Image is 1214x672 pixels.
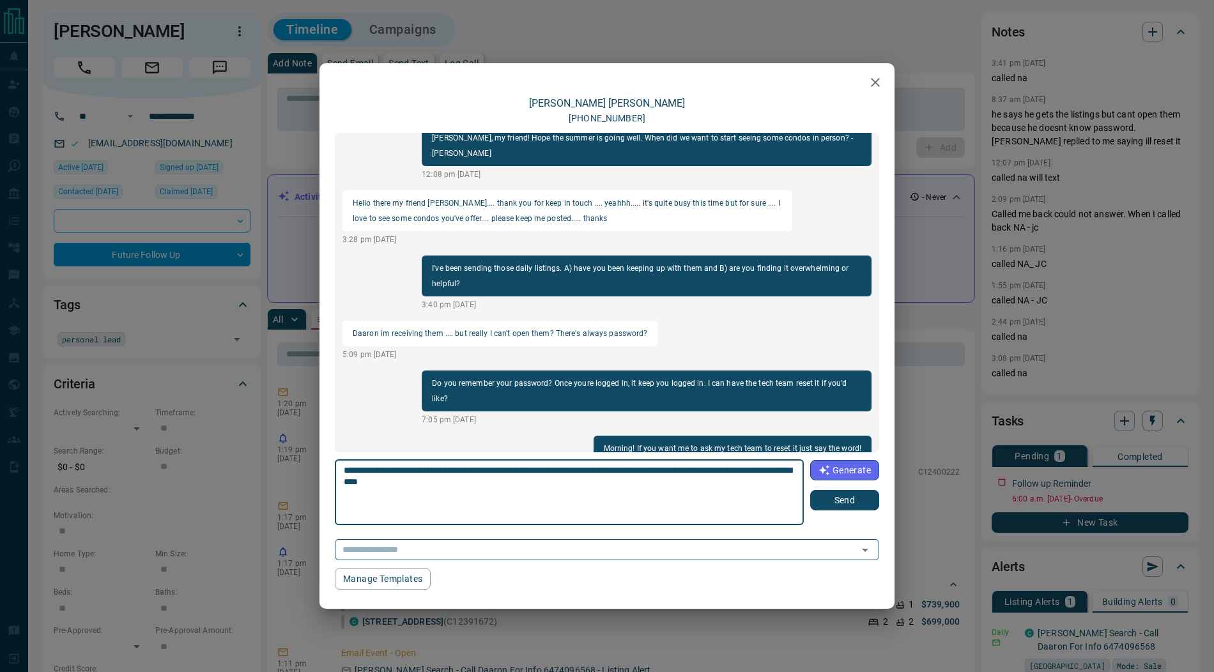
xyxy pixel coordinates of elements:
[353,326,647,341] p: Daaron im receiving them .... but really I can't open them? There's always password?
[422,299,872,310] p: 3:40 pm [DATE]
[432,261,861,291] p: I've been sending those daily listings. A) have you been keeping up with them and B) are you find...
[810,460,879,480] button: Generate
[569,112,645,125] p: [PHONE_NUMBER]
[342,234,792,245] p: 3:28 pm [DATE]
[422,414,872,425] p: 7:05 pm [DATE]
[335,568,431,590] button: Manage Templates
[604,441,861,456] p: Morning! If you want me to ask my tech team to reset it just say the word!
[353,195,782,226] p: Hello there my friend [PERSON_NAME].... thank you for keep in touch .... yeahhh..... it's quite b...
[342,349,657,360] p: 5:09 pm [DATE]
[856,541,874,559] button: Open
[810,490,879,510] button: Send
[529,97,685,109] a: [PERSON_NAME] [PERSON_NAME]
[432,376,861,406] p: Do you remember your password? Once youre logged in, it keep you logged in. I can have the tech t...
[432,130,861,161] p: [PERSON_NAME], my friend! Hope the summer is going well. When did we want to start seeing some co...
[422,169,872,180] p: 12:08 pm [DATE]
